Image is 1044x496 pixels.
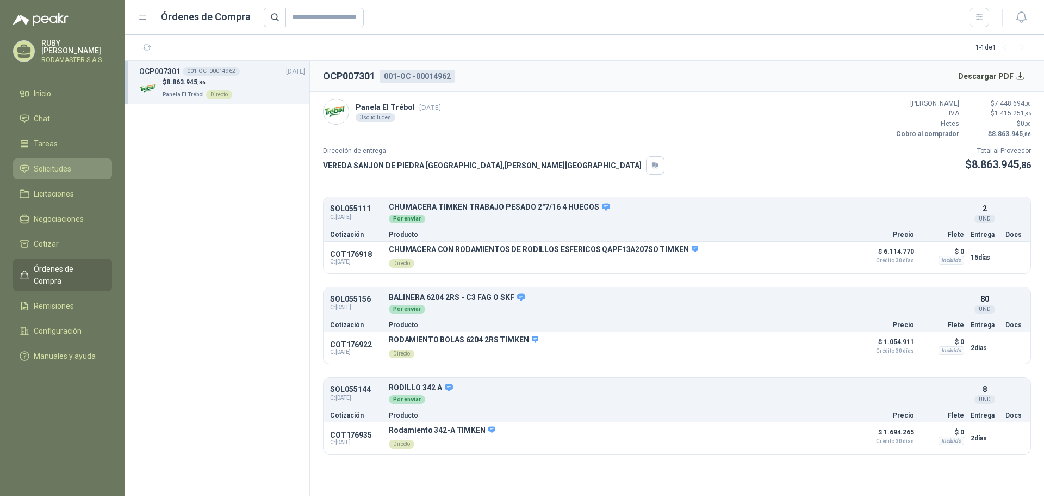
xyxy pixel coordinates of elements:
p: Producto [389,231,853,238]
p: [PERSON_NAME] [894,99,959,109]
a: Solicitudes [13,158,112,179]
a: Inicio [13,83,112,104]
p: VEREDA SANJON DE PIEDRA [GEOGRAPHIC_DATA] , [PERSON_NAME][GEOGRAPHIC_DATA] [323,160,642,172]
span: 0 [1021,120,1031,127]
span: Cotizar [34,238,59,250]
div: 3 solicitudes [356,113,395,122]
p: 2 días [971,341,999,354]
p: Entrega [971,231,999,238]
p: $ [966,119,1031,129]
p: 2 [983,203,987,215]
div: UND [974,215,995,223]
p: RUBY [PERSON_NAME] [41,39,112,54]
span: Solicitudes [34,163,71,175]
p: SOL055111 [330,205,382,213]
p: RODAMASTER S.A.S. [41,57,112,63]
p: 2 días [971,432,999,445]
span: Inicio [34,88,51,100]
span: 7.448.694 [995,100,1031,107]
span: Chat [34,113,50,125]
p: 15 días [971,251,999,264]
span: ,86 [1019,160,1031,170]
p: Rodamiento 342-A TIMKEN [389,426,495,436]
a: Cotizar [13,234,112,254]
p: Docs [1005,231,1024,238]
div: Directo [389,440,414,449]
img: Company Logo [324,99,349,124]
p: Precio [860,322,914,328]
p: Panela El Trébol [356,101,441,113]
div: Incluido [939,437,964,445]
div: UND [974,395,995,404]
p: Cotización [330,322,382,328]
p: $ [966,108,1031,119]
a: Configuración [13,321,112,341]
p: $ [163,77,232,88]
p: $ 0 [921,335,964,348]
p: Cotización [330,412,382,419]
span: C: [DATE] [330,349,382,356]
div: Incluido [939,256,964,265]
p: Precio [860,412,914,419]
span: Órdenes de Compra [34,263,102,287]
p: Docs [1005,412,1024,419]
p: Entrega [971,322,999,328]
p: $ 1.694.265 [860,426,914,444]
span: Tareas [34,138,58,150]
p: $ 0 [921,245,964,258]
div: Incluido [939,346,964,355]
div: 001-OC -00014962 [380,70,455,83]
span: C: [DATE] [330,213,382,222]
p: COT176918 [330,250,382,259]
span: ,00 [1024,101,1031,107]
span: C: [DATE] [330,303,382,312]
p: $ [966,129,1031,139]
span: 8.863.945 [992,130,1031,138]
span: 1.415.251 [995,109,1031,117]
div: Por enviar [389,305,425,314]
p: Producto [389,412,853,419]
a: Negociaciones [13,209,112,229]
span: [DATE] [286,66,305,77]
p: COT176935 [330,431,382,439]
div: Directo [389,259,414,268]
div: Por enviar [389,215,425,223]
p: COT176922 [330,340,382,349]
span: Crédito 30 días [860,348,914,354]
span: Remisiones [34,300,74,312]
p: Flete [921,412,964,419]
span: C: [DATE] [330,394,382,402]
span: ,86 [197,79,206,85]
p: 8 [983,383,987,395]
a: Chat [13,108,112,129]
p: CHUMACERA TIMKEN TRABAJO PESADO 2"7/16 4 HUECOS [389,203,964,212]
p: SOL055144 [330,385,382,394]
span: Configuración [34,325,82,337]
a: Tareas [13,133,112,154]
div: UND [974,305,995,314]
span: Licitaciones [34,188,74,200]
a: OCP007301001-OC -00014962[DATE] Company Logo$8.863.945,86Panela El TrébolDirecto [139,65,305,100]
p: SOL055156 [330,295,382,303]
span: 8.863.945 [166,78,206,86]
a: Remisiones [13,296,112,316]
p: BALINERA 6204 2RS - C3 FAG O SKF [389,293,964,303]
h3: OCP007301 [139,65,181,77]
p: Flete [921,322,964,328]
p: Entrega [971,412,999,419]
div: Directo [389,350,414,358]
p: $ [966,99,1031,109]
div: 1 - 1 de 1 [975,39,1031,57]
p: $ 0 [921,426,964,439]
p: Total al Proveedor [965,146,1031,156]
a: Manuales y ayuda [13,346,112,366]
span: ,86 [1023,131,1031,137]
span: Negociaciones [34,213,84,225]
span: Crédito 30 días [860,439,914,444]
p: IVA [894,108,959,119]
span: [DATE] [419,103,441,112]
p: $ [965,156,1031,173]
h1: Órdenes de Compra [161,9,251,25]
p: $ 1.054.911 [860,335,914,354]
div: 001-OC -00014962 [183,67,240,76]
